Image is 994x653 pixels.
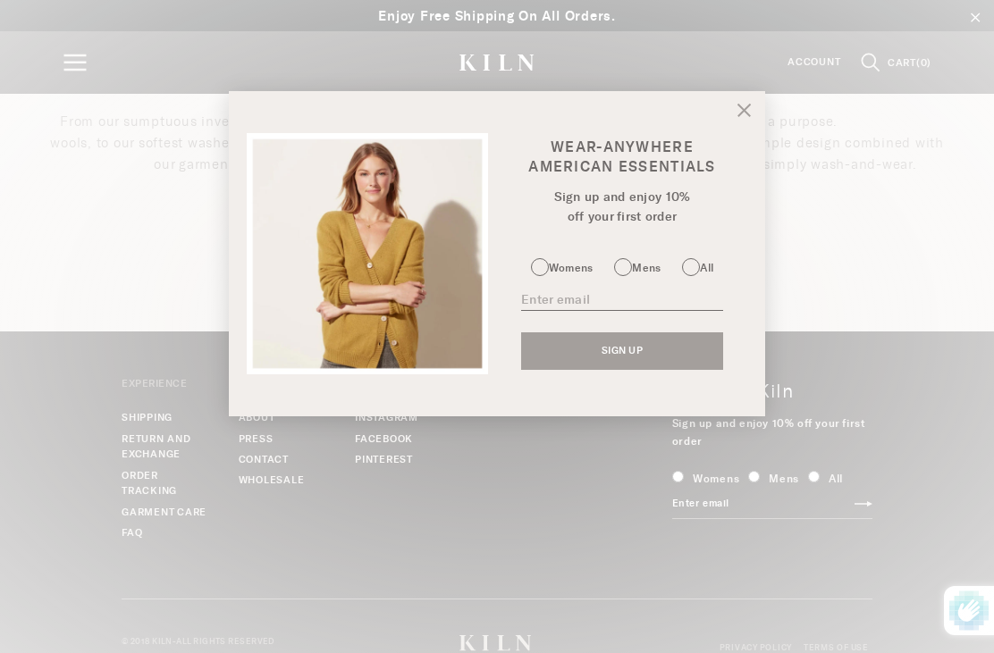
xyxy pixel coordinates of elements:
label: Mens [614,254,661,276]
span: Sign up [602,344,643,356]
p: Sign up and enjoy 10% off your first order [519,188,725,227]
label: Womens [531,254,593,276]
label: All [682,254,713,276]
p: Wear-Anywhere American Essentials [517,138,728,177]
input: Enter email [521,290,723,311]
button: Sign up [521,332,723,370]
